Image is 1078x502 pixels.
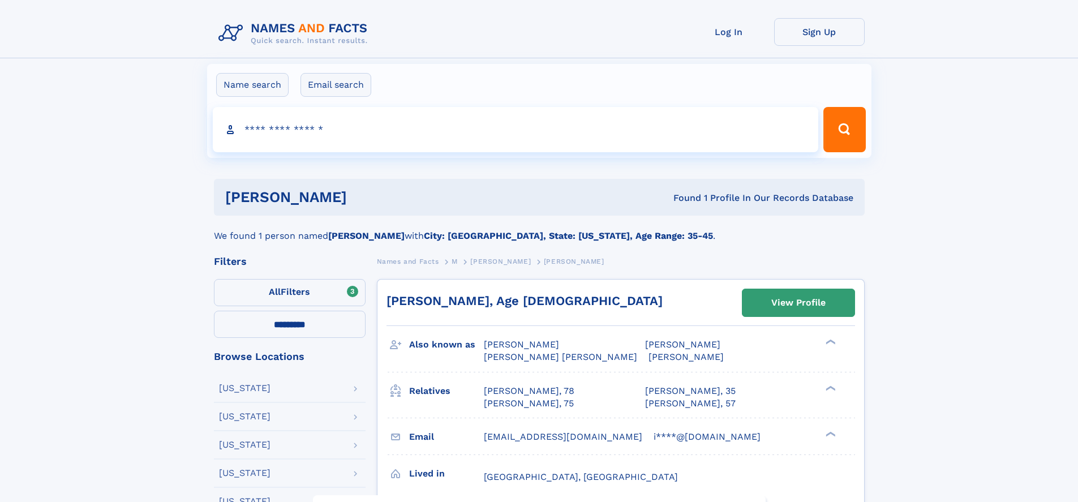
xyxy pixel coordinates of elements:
[219,440,270,449] div: [US_STATE]
[470,254,531,268] a: [PERSON_NAME]
[823,338,836,346] div: ❯
[409,464,484,483] h3: Lived in
[771,290,826,316] div: View Profile
[424,230,713,241] b: City: [GEOGRAPHIC_DATA], State: [US_STATE], Age Range: 35-45
[645,397,736,410] a: [PERSON_NAME], 57
[213,107,819,152] input: search input
[409,335,484,354] h3: Also known as
[684,18,774,46] a: Log In
[484,397,574,410] a: [PERSON_NAME], 75
[452,254,458,268] a: M
[219,384,270,393] div: [US_STATE]
[214,351,366,362] div: Browse Locations
[216,73,289,97] label: Name search
[219,469,270,478] div: [US_STATE]
[544,258,604,265] span: [PERSON_NAME]
[214,256,366,267] div: Filters
[328,230,405,241] b: [PERSON_NAME]
[214,279,366,306] label: Filters
[645,385,736,397] a: [PERSON_NAME], 35
[452,258,458,265] span: M
[470,258,531,265] span: [PERSON_NAME]
[484,471,678,482] span: [GEOGRAPHIC_DATA], [GEOGRAPHIC_DATA]
[484,431,642,442] span: [EMAIL_ADDRESS][DOMAIN_NAME]
[645,339,720,350] span: [PERSON_NAME]
[823,384,836,392] div: ❯
[648,351,724,362] span: [PERSON_NAME]
[409,381,484,401] h3: Relatives
[409,427,484,447] h3: Email
[225,190,510,204] h1: [PERSON_NAME]
[214,216,865,243] div: We found 1 person named with .
[386,294,663,308] a: [PERSON_NAME], Age [DEMOGRAPHIC_DATA]
[269,286,281,297] span: All
[484,351,637,362] span: [PERSON_NAME] [PERSON_NAME]
[300,73,371,97] label: Email search
[510,192,853,204] div: Found 1 Profile In Our Records Database
[823,430,836,437] div: ❯
[742,289,854,316] a: View Profile
[774,18,865,46] a: Sign Up
[214,18,377,49] img: Logo Names and Facts
[823,107,865,152] button: Search Button
[219,412,270,421] div: [US_STATE]
[377,254,439,268] a: Names and Facts
[484,339,559,350] span: [PERSON_NAME]
[484,385,574,397] a: [PERSON_NAME], 78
